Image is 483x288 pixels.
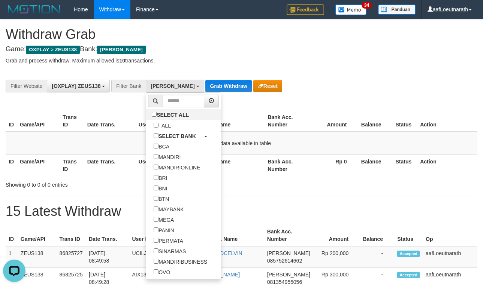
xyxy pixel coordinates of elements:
th: Trans ID [60,110,84,132]
a: SELECT BANK [146,131,221,141]
p: Grab and process withdraw. Maximum allowed is transactions. [6,57,477,64]
td: 1 [6,246,18,268]
label: MANDIRIBUSINESS [146,256,215,267]
label: BTN [146,193,176,204]
label: SELECT ALL [146,109,196,120]
label: MEGA [146,214,181,225]
input: OVO [154,269,159,274]
img: MOTION_logo.png [6,4,63,15]
th: User ID [136,154,187,176]
input: BNI [154,186,159,190]
th: User ID [136,110,187,132]
input: MEGA [154,217,159,222]
td: [DATE] 08:49:58 [86,246,129,268]
th: Status [394,225,423,246]
img: Feedback.jpg [287,4,324,15]
input: BCA [154,144,159,148]
img: Button%20Memo.svg [335,4,367,15]
td: No data available in table [6,132,477,155]
th: Status [392,110,417,132]
th: Bank Acc. Name [187,154,265,176]
th: Game/API [18,225,57,246]
td: Rp 200,000 [313,246,360,268]
h4: Game: Bank: [6,46,477,53]
input: PANIN [154,227,159,232]
th: Game/API [17,110,60,132]
label: PERMATA [146,235,191,246]
span: [PERSON_NAME] [151,83,194,89]
input: MAYBANK [154,206,159,211]
input: SELECT ALL [152,112,157,117]
th: Trans ID [60,154,84,176]
label: GOPAY [146,277,184,288]
button: Open LiveChat chat widget [3,3,25,25]
span: [PERSON_NAME] [267,250,310,256]
th: Balance [358,154,393,176]
th: Bank Acc. Number [265,110,307,132]
th: Game/API [17,154,60,176]
label: OVO [146,267,178,277]
th: ID [6,225,18,246]
span: Copy 081354955056 to clipboard [267,279,302,285]
td: - [360,246,394,268]
input: MANDIRI [154,154,159,159]
th: Bank Acc. Number [264,225,313,246]
span: Accepted [397,251,420,257]
th: Status [392,154,417,176]
span: [PERSON_NAME] [97,46,145,54]
button: Grab Withdraw [205,80,251,92]
th: Date Trans. [84,154,136,176]
th: Date Trans. [86,225,129,246]
th: Amount [313,225,360,246]
input: BRI [154,175,159,180]
th: Action [417,154,477,176]
label: BRI [146,172,175,183]
label: MANDIRI [146,151,188,162]
strong: 10 [119,58,125,64]
th: Op [423,225,477,246]
th: Bank Acc. Name [187,110,265,132]
th: Amount [307,110,358,132]
th: Trans ID [57,225,86,246]
label: - ALL - [146,120,181,131]
span: Copy 085752614662 to clipboard [267,258,302,264]
label: BNI [146,183,175,193]
span: 34 [362,2,372,9]
h1: Withdraw Grab [6,27,477,42]
th: Action [417,110,477,132]
label: PANIN [146,225,182,235]
span: [PERSON_NAME] [267,272,310,278]
span: Accepted [397,272,420,278]
input: SINARMAS [154,248,159,253]
td: UCILJK [129,246,194,268]
input: - ALL - [154,123,159,128]
th: Balance [360,225,394,246]
input: MANDIRIONLINE [154,165,159,169]
th: User ID [129,225,194,246]
button: [PERSON_NAME] [146,80,204,92]
th: Bank Acc. Name [194,225,264,246]
input: MANDIRIBUSINESS [154,259,159,264]
input: PERMATA [154,238,159,243]
label: MAYBANK [146,204,191,214]
b: SELECT BANK [159,133,196,139]
img: panduan.png [378,4,416,15]
label: BCA [146,141,177,151]
th: Date Trans. [84,110,136,132]
th: Balance [358,110,393,132]
td: aafLoeutnarath [423,246,477,268]
span: OXPLAY > ZEUS138 [26,46,80,54]
div: Filter Bank [111,80,146,92]
h1: 15 Latest Withdraw [6,204,477,219]
th: Bank Acc. Number [265,154,307,176]
input: SELECT BANK [154,133,159,138]
button: [OXPLAY] ZEUS138 [47,80,110,92]
th: ID [6,110,17,132]
input: BTN [154,196,159,201]
div: Filter Website [6,80,47,92]
td: 86825727 [57,246,86,268]
span: [OXPLAY] ZEUS138 [52,83,100,89]
td: ZEUS138 [18,246,57,268]
th: Rp 0 [307,154,358,176]
label: MANDIRIONLINE [146,162,208,172]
